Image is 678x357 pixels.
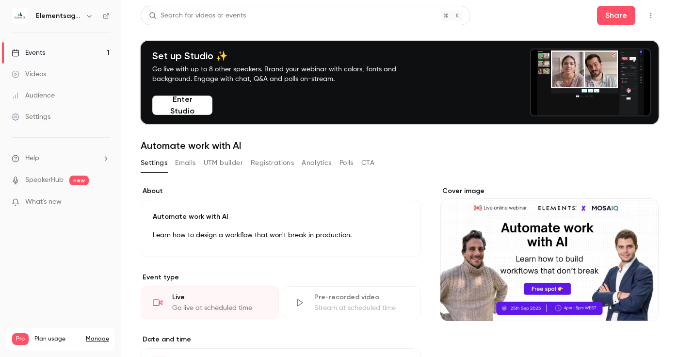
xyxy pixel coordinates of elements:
p: Learn how to design a workflow that won't break in production. [153,229,409,241]
button: CTA [361,155,374,171]
span: What's new [25,197,62,207]
button: Analytics [302,155,332,171]
button: Enter Studio [152,96,212,115]
span: Plan usage [34,335,80,343]
div: Pre-recorded video [314,292,409,302]
div: Videos [12,69,46,79]
p: Automate work with AI [153,212,409,222]
label: Cover image [440,186,659,196]
div: Go live at scheduled time [172,303,267,313]
li: help-dropdown-opener [12,153,110,163]
label: Date and time [141,335,421,344]
span: new [69,176,89,185]
img: Elementsagents [12,8,28,24]
section: Cover image [440,186,659,321]
h1: Automate work with AI [141,140,659,151]
a: SpeakerHub [25,175,64,185]
button: Emails [175,155,195,171]
div: Stream at scheduled time [314,303,409,313]
button: Registrations [251,155,294,171]
div: Live [172,292,267,302]
span: Pro [12,333,29,345]
div: Search for videos or events [149,11,246,21]
div: Settings [12,112,50,122]
div: Events [12,48,45,58]
iframe: Noticeable Trigger [98,198,110,207]
button: Polls [339,155,354,171]
p: Go live with up to 8 other speakers. Brand your webinar with colors, fonts and background. Engage... [152,65,419,84]
button: Settings [141,155,167,171]
h6: Elementsagents [36,11,81,21]
a: Manage [86,335,109,343]
span: Help [25,153,39,163]
div: LiveGo live at scheduled time [141,286,279,319]
p: Event type [141,273,421,282]
div: Pre-recorded videoStream at scheduled time [283,286,421,319]
button: Share [597,6,635,25]
button: UTM builder [204,155,243,171]
label: About [141,186,421,196]
h4: Set up Studio ✨ [152,50,419,62]
div: Audience [12,91,55,100]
